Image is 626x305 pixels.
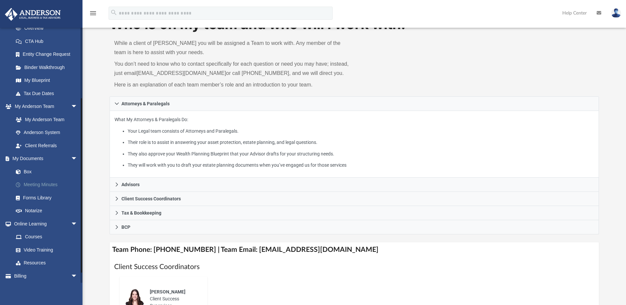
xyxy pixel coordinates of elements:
[9,126,84,139] a: Anderson System
[5,217,84,230] a: Online Learningarrow_drop_down
[5,269,87,283] a: Billingarrow_drop_down
[89,13,97,17] a: menu
[9,61,87,74] a: Binder Walkthrough
[110,178,599,192] a: Advisors
[71,269,84,283] span: arrow_drop_down
[9,87,87,100] a: Tax Due Dates
[110,96,599,111] a: Attorneys & Paralegals
[128,161,594,169] li: They will work with you to draft your estate planning documents when you’ve engaged us for those ...
[114,80,349,89] p: Here is an explanation of each team member’s role and an introduction to your team.
[114,59,349,78] p: You don’t need to know who to contact specifically for each question or need you may have; instea...
[9,139,84,152] a: Client Referrals
[137,70,226,76] a: [EMAIL_ADDRESS][DOMAIN_NAME]
[89,9,97,17] i: menu
[110,9,117,16] i: search
[71,217,84,231] span: arrow_drop_down
[121,182,140,187] span: Advisors
[110,242,599,257] h4: Team Phone: [PHONE_NUMBER] | Team Email: [EMAIL_ADDRESS][DOMAIN_NAME]
[3,8,63,21] img: Anderson Advisors Platinum Portal
[128,150,594,158] li: They also approve your Wealth Planning Blueprint that your Advisor drafts for your structuring ne...
[9,22,87,35] a: Overview
[5,283,87,296] a: Events Calendar
[150,289,185,294] span: [PERSON_NAME]
[121,196,181,201] span: Client Success Coordinators
[110,111,599,178] div: Attorneys & Paralegals
[9,113,81,126] a: My Anderson Team
[611,8,621,18] img: User Pic
[9,35,87,48] a: CTA Hub
[114,39,349,57] p: While a client of [PERSON_NAME] you will be assigned a Team to work with. Any member of the team ...
[9,230,84,244] a: Courses
[121,211,161,215] span: Tax & Bookkeeping
[9,191,84,204] a: Forms Library
[121,101,170,106] span: Attorneys & Paralegals
[121,225,130,229] span: BCP
[110,220,599,234] a: BCP
[114,262,594,272] h1: Client Success Coordinators
[128,138,594,147] li: Their role is to assist in answering your asset protection, estate planning, and legal questions.
[9,243,81,256] a: Video Training
[71,152,84,166] span: arrow_drop_down
[9,165,84,178] a: Box
[110,192,599,206] a: Client Success Coordinators
[9,204,87,218] a: Notarize
[110,206,599,220] a: Tax & Bookkeeping
[5,100,84,113] a: My Anderson Teamarrow_drop_down
[9,256,84,270] a: Resources
[128,127,594,135] li: Your Legal team consists of Attorneys and Paralegals.
[9,48,87,61] a: Entity Change Request
[9,178,87,191] a: Meeting Minutes
[115,116,594,169] p: What My Attorneys & Paralegals Do:
[9,74,84,87] a: My Blueprint
[71,100,84,114] span: arrow_drop_down
[5,152,87,165] a: My Documentsarrow_drop_down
